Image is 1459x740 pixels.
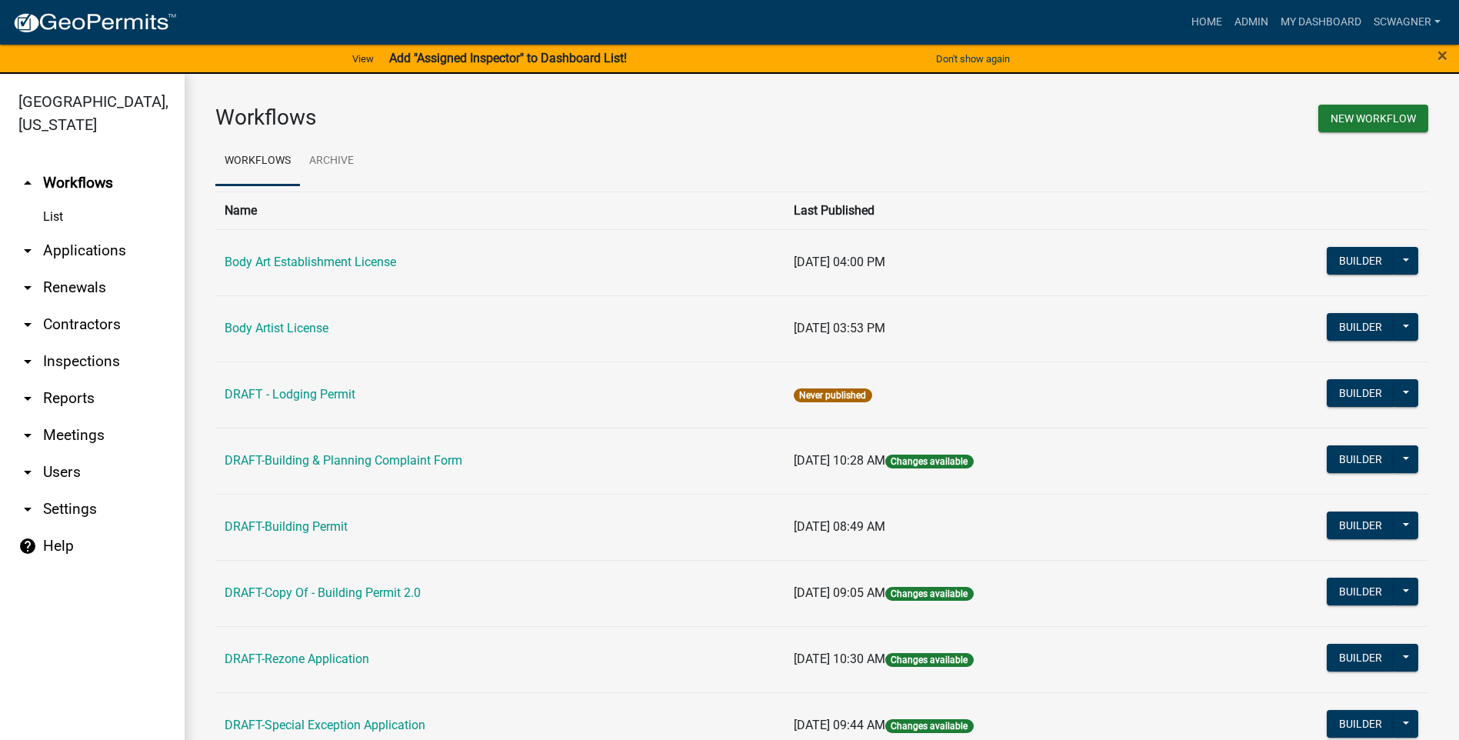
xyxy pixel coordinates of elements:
[225,718,425,732] a: DRAFT-Special Exception Application
[18,174,37,192] i: arrow_drop_up
[885,653,973,667] span: Changes available
[225,321,328,335] a: Body Artist License
[18,278,37,297] i: arrow_drop_down
[225,255,396,269] a: Body Art Establishment License
[794,652,885,666] span: [DATE] 10:30 AM
[1327,313,1394,341] button: Builder
[885,455,973,468] span: Changes available
[794,585,885,600] span: [DATE] 09:05 AM
[225,387,355,402] a: DRAFT - Lodging Permit
[18,242,37,260] i: arrow_drop_down
[18,463,37,482] i: arrow_drop_down
[794,519,885,534] span: [DATE] 08:49 AM
[1327,578,1394,605] button: Builder
[784,192,1196,229] th: Last Published
[794,255,885,269] span: [DATE] 04:00 PM
[389,51,627,65] strong: Add "Assigned Inspector" to Dashboard List!
[1327,710,1394,738] button: Builder
[794,718,885,732] span: [DATE] 09:44 AM
[885,587,973,601] span: Changes available
[18,500,37,518] i: arrow_drop_down
[1318,105,1428,132] button: New Workflow
[225,453,462,468] a: DRAFT-Building & Planning Complaint Form
[885,719,973,733] span: Changes available
[225,585,421,600] a: DRAFT-Copy Of - Building Permit 2.0
[225,652,369,666] a: DRAFT-Rezone Application
[1437,45,1447,66] span: ×
[794,321,885,335] span: [DATE] 03:53 PM
[1327,512,1394,539] button: Builder
[1327,644,1394,672] button: Builder
[346,46,380,72] a: View
[1228,8,1274,37] a: Admin
[794,388,871,402] span: Never published
[794,453,885,468] span: [DATE] 10:28 AM
[300,137,363,186] a: Archive
[225,519,348,534] a: DRAFT-Building Permit
[215,137,300,186] a: Workflows
[215,192,784,229] th: Name
[930,46,1016,72] button: Don't show again
[1437,46,1447,65] button: Close
[18,352,37,371] i: arrow_drop_down
[18,315,37,334] i: arrow_drop_down
[1185,8,1228,37] a: Home
[1327,379,1394,407] button: Builder
[1327,247,1394,275] button: Builder
[1274,8,1367,37] a: My Dashboard
[215,105,811,131] h3: Workflows
[18,389,37,408] i: arrow_drop_down
[1327,445,1394,473] button: Builder
[18,537,37,555] i: help
[1367,8,1447,37] a: scwagner
[18,426,37,445] i: arrow_drop_down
